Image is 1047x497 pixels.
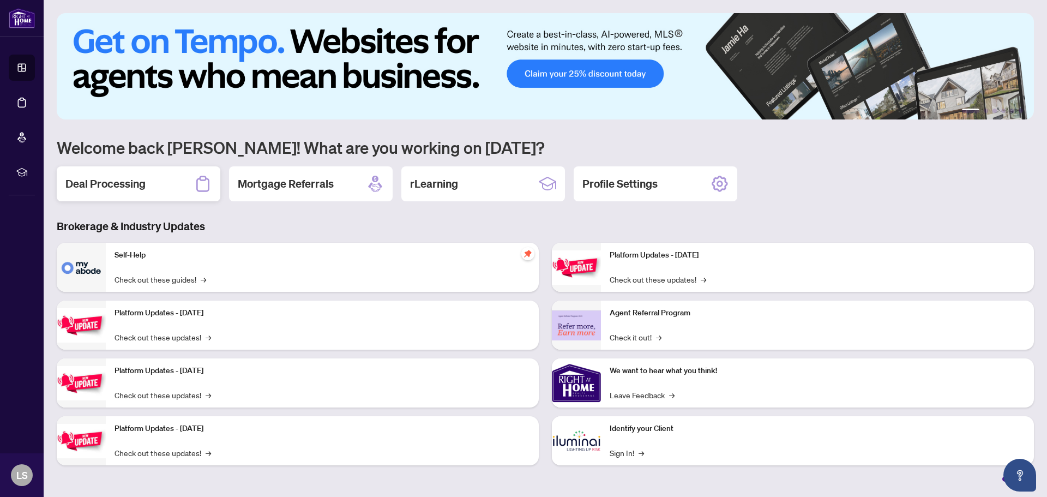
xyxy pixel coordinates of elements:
[115,249,530,261] p: Self-Help
[206,447,211,459] span: →
[610,307,1025,319] p: Agent Referral Program
[115,331,211,343] a: Check out these updates!→
[206,331,211,343] span: →
[115,365,530,377] p: Platform Updates - [DATE]
[115,447,211,459] a: Check out these updates!→
[57,243,106,292] img: Self-Help
[410,176,458,191] h2: rLearning
[1010,109,1014,113] button: 5
[552,358,601,408] img: We want to hear what you think!
[115,273,206,285] a: Check out these guides!→
[206,389,211,401] span: →
[610,389,675,401] a: Leave Feedback→
[57,137,1034,158] h1: Welcome back [PERSON_NAME]! What are you working on [DATE]?
[656,331,661,343] span: →
[610,447,644,459] a: Sign In!→
[582,176,658,191] h2: Profile Settings
[16,468,28,483] span: LS
[610,249,1025,261] p: Platform Updates - [DATE]
[610,273,706,285] a: Check out these updates!→
[962,109,979,113] button: 1
[1003,459,1036,492] button: Open asap
[984,109,988,113] button: 2
[610,365,1025,377] p: We want to hear what you think!
[701,273,706,285] span: →
[1019,109,1023,113] button: 6
[65,176,146,191] h2: Deal Processing
[201,273,206,285] span: →
[992,109,997,113] button: 3
[115,423,530,435] p: Platform Updates - [DATE]
[57,366,106,400] img: Platform Updates - July 21, 2025
[57,308,106,343] img: Platform Updates - September 16, 2025
[552,416,601,465] img: Identify your Client
[115,389,211,401] a: Check out these updates!→
[610,331,661,343] a: Check it out!→
[552,310,601,340] img: Agent Referral Program
[1001,109,1006,113] button: 4
[115,307,530,319] p: Platform Updates - [DATE]
[521,247,534,260] span: pushpin
[57,13,1034,119] img: Slide 0
[552,250,601,285] img: Platform Updates - June 23, 2025
[57,424,106,458] img: Platform Updates - July 8, 2025
[639,447,644,459] span: →
[669,389,675,401] span: →
[9,8,35,28] img: logo
[57,219,1034,234] h3: Brokerage & Industry Updates
[610,423,1025,435] p: Identify your Client
[238,176,334,191] h2: Mortgage Referrals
